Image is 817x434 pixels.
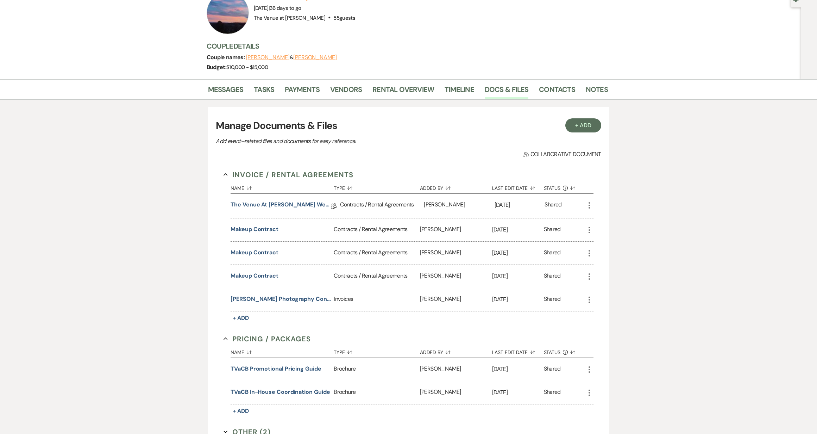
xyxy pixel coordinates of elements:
[420,265,492,288] div: [PERSON_NAME]
[254,84,274,99] a: Tasks
[420,358,492,381] div: [PERSON_NAME]
[224,334,311,344] button: Pricing / Packages
[226,64,268,71] span: $10,000 - $15,000
[420,288,492,311] div: [PERSON_NAME]
[285,84,320,99] a: Payments
[420,242,492,265] div: [PERSON_NAME]
[231,180,334,193] button: Name
[492,365,544,374] p: [DATE]
[231,388,330,396] button: TVaCB In-House Coordination Guide
[492,272,544,281] p: [DATE]
[233,407,249,415] span: + Add
[544,186,561,191] span: Status
[523,150,601,159] span: Collaborative document
[334,265,420,288] div: Contracts / Rental Agreements
[231,344,334,358] button: Name
[544,225,561,235] div: Shared
[340,194,424,218] div: Contracts / Rental Agreements
[492,295,544,304] p: [DATE]
[492,388,544,397] p: [DATE]
[231,365,321,373] button: TVaCB Promotional Pricing Guide
[246,55,290,60] button: [PERSON_NAME]
[330,84,362,99] a: Vendors
[207,54,246,61] span: Couple names:
[216,137,462,146] p: Add event–related files and documents for easy reference.
[544,180,585,193] button: Status
[231,406,251,416] button: + Add
[233,314,249,322] span: + Add
[492,180,544,193] button: Last Edit Date
[334,288,420,311] div: Invoices
[216,118,601,133] h3: Manage Documents & Files
[445,84,474,99] a: Timeline
[492,248,544,258] p: [DATE]
[420,180,492,193] button: Added By
[269,5,301,12] span: |
[420,381,492,404] div: [PERSON_NAME]
[231,313,251,323] button: + Add
[492,344,544,358] button: Last Edit Date
[544,344,585,358] button: Status
[565,118,601,132] button: + Add
[420,218,492,241] div: [PERSON_NAME]
[544,272,561,281] div: Shared
[334,344,420,358] button: Type
[254,14,325,21] span: The Venue at [PERSON_NAME]
[492,225,544,234] p: [DATE]
[231,295,331,303] button: [PERSON_NAME] Photography Contract
[207,41,601,51] h3: Couple Details
[495,200,545,210] p: [DATE]
[485,84,528,99] a: Docs & Files
[372,84,434,99] a: Rental Overview
[539,84,575,99] a: Contacts
[544,388,561,397] div: Shared
[208,84,244,99] a: Messages
[586,84,608,99] a: Notes
[334,358,420,381] div: Brochure
[293,55,337,60] button: [PERSON_NAME]
[334,180,420,193] button: Type
[207,63,227,71] span: Budget:
[545,200,561,211] div: Shared
[420,344,492,358] button: Added By
[544,248,561,258] div: Shared
[334,218,420,241] div: Contracts / Rental Agreements
[231,200,331,211] a: The Venue at [PERSON_NAME] Wedding Contract-([DATE] [PERSON_NAME])
[334,381,420,404] div: Brochure
[254,5,301,12] span: [DATE]
[334,242,420,265] div: Contracts / Rental Agreements
[224,169,353,180] button: Invoice / Rental Agreements
[231,272,278,280] button: Makeup Contract
[270,5,301,12] span: 36 days to go
[544,350,561,355] span: Status
[544,295,561,304] div: Shared
[231,248,278,257] button: Makeup Contract
[333,14,355,21] span: 55 guests
[231,225,278,234] button: Makeup Contract
[544,365,561,374] div: Shared
[246,54,337,61] span: &
[424,194,494,218] div: [PERSON_NAME]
